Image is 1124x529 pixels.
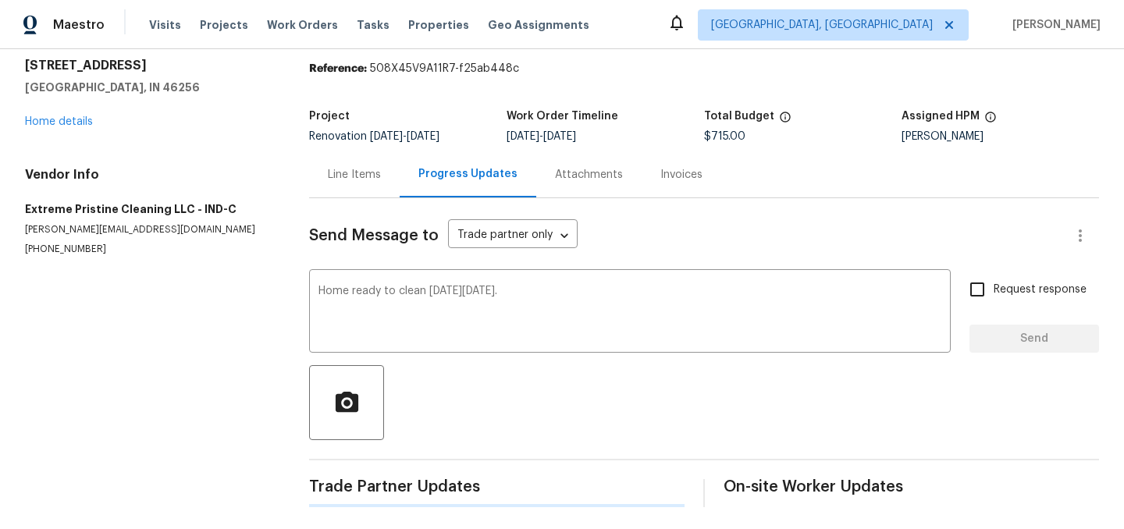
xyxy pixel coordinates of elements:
[448,223,578,249] div: Trade partner only
[984,111,997,131] span: The hpm assigned to this work order.
[200,17,248,33] span: Projects
[704,131,745,142] span: $715.00
[309,479,685,495] span: Trade Partner Updates
[25,58,272,73] h2: [STREET_ADDRESS]
[555,167,623,183] div: Attachments
[25,201,272,217] h5: Extreme Pristine Cleaning LLC - IND-C
[267,17,338,33] span: Work Orders
[25,167,272,183] h4: Vendor Info
[309,111,350,122] h5: Project
[779,111,791,131] span: The total cost of line items that have been proposed by Opendoor. This sum includes line items th...
[25,80,272,95] h5: [GEOGRAPHIC_DATA], IN 46256
[357,20,389,30] span: Tasks
[309,131,439,142] span: Renovation
[25,243,272,256] p: [PHONE_NUMBER]
[902,131,1099,142] div: [PERSON_NAME]
[408,17,469,33] span: Properties
[53,17,105,33] span: Maestro
[328,167,381,183] div: Line Items
[318,286,941,340] textarea: Home ready to clean [DATE][DATE].
[902,111,980,122] h5: Assigned HPM
[309,228,439,243] span: Send Message to
[370,131,403,142] span: [DATE]
[704,111,774,122] h5: Total Budget
[660,167,702,183] div: Invoices
[418,166,518,182] div: Progress Updates
[309,61,1099,76] div: 508X45V9A11R7-f25ab448c
[309,63,367,74] b: Reference:
[149,17,181,33] span: Visits
[711,17,933,33] span: [GEOGRAPHIC_DATA], [GEOGRAPHIC_DATA]
[1006,17,1101,33] span: [PERSON_NAME]
[994,282,1087,298] span: Request response
[407,131,439,142] span: [DATE]
[370,131,439,142] span: -
[724,479,1099,495] span: On-site Worker Updates
[488,17,589,33] span: Geo Assignments
[507,111,618,122] h5: Work Order Timeline
[25,116,93,127] a: Home details
[25,223,272,236] p: [PERSON_NAME][EMAIL_ADDRESS][DOMAIN_NAME]
[543,131,576,142] span: [DATE]
[507,131,539,142] span: [DATE]
[507,131,576,142] span: -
